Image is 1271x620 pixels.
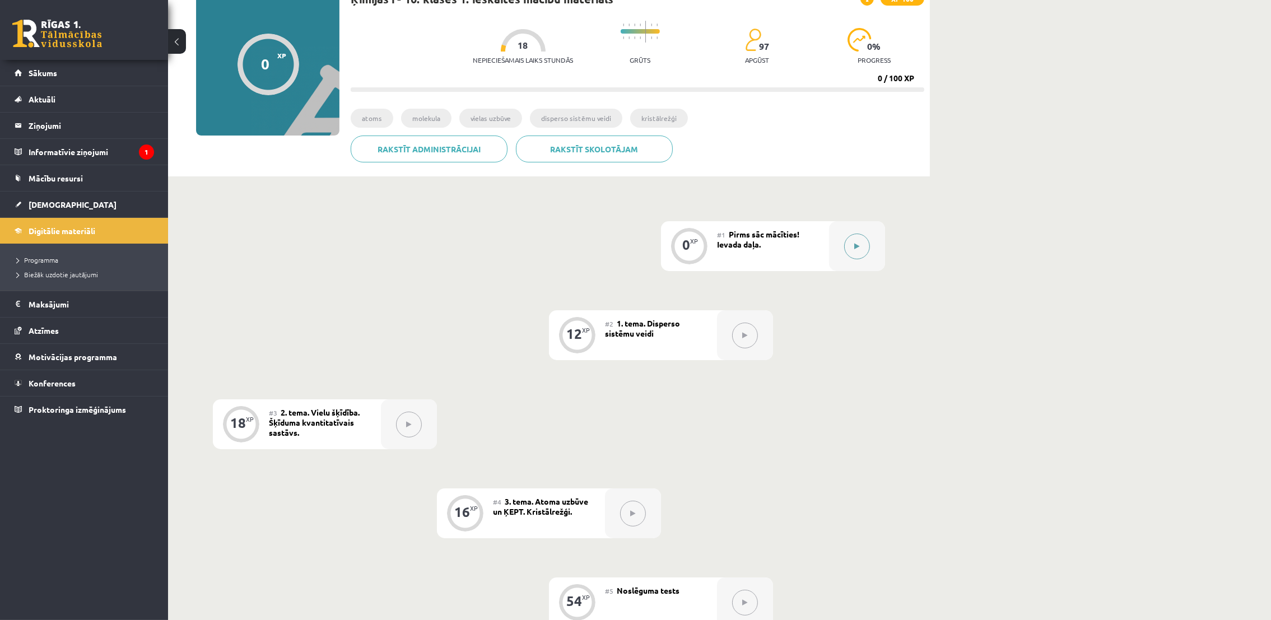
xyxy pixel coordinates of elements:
img: icon-short-line-57e1e144782c952c97e751825c79c345078a6d821885a25fce030b3d8c18986b.svg [623,24,624,26]
p: apgūst [745,56,769,64]
div: XP [246,416,254,422]
span: Atzīmes [29,325,59,335]
span: Biežāk uzdotie jautājumi [17,270,98,279]
div: 0 [682,240,690,250]
div: XP [690,238,698,244]
img: students-c634bb4e5e11cddfef0936a35e636f08e4e9abd3cc4e673bd6f9a4125e45ecb1.svg [745,28,761,52]
a: Proktoringa izmēģinājums [15,397,154,422]
span: 3. tema. Atoma uzbūve un ĶEPT. Kristālrežģi. [493,496,588,516]
a: Motivācijas programma [15,344,154,370]
span: #1 [717,230,725,239]
legend: Informatīvie ziņojumi [29,139,154,165]
a: Ziņojumi [15,113,154,138]
div: 18 [230,418,246,428]
a: Rakstīt administrācijai [351,136,508,162]
span: Sākums [29,68,57,78]
a: Aktuāli [15,86,154,112]
img: icon-short-line-57e1e144782c952c97e751825c79c345078a6d821885a25fce030b3d8c18986b.svg [651,24,652,26]
i: 1 [139,144,154,160]
div: XP [582,594,590,600]
img: icon-long-line-d9ea69661e0d244f92f715978eff75569469978d946b2353a9bb055b3ed8787d.svg [645,21,646,43]
li: molekula [401,109,451,128]
legend: Ziņojumi [29,113,154,138]
legend: Maksājumi [29,291,154,317]
a: [DEMOGRAPHIC_DATA] [15,192,154,217]
a: Maksājumi [15,291,154,317]
p: Grūts [630,56,650,64]
a: Programma [17,255,157,265]
span: Motivācijas programma [29,352,117,362]
img: icon-short-line-57e1e144782c952c97e751825c79c345078a6d821885a25fce030b3d8c18986b.svg [657,36,658,39]
a: Rakstīt skolotājam [516,136,673,162]
span: 0 % [867,41,881,52]
p: progress [858,56,891,64]
span: Digitālie materiāli [29,226,95,236]
img: icon-short-line-57e1e144782c952c97e751825c79c345078a6d821885a25fce030b3d8c18986b.svg [634,36,635,39]
img: icon-progress-161ccf0a02000e728c5f80fcf4c31c7af3da0e1684b2b1d7c360e028c24a22f1.svg [848,28,872,52]
p: Nepieciešamais laiks stundās [473,56,573,64]
a: Konferences [15,370,154,396]
li: atoms [351,109,393,128]
span: #2 [605,319,613,328]
li: vielas uzbūve [459,109,522,128]
span: Programma [17,255,58,264]
span: [DEMOGRAPHIC_DATA] [29,199,117,209]
img: icon-short-line-57e1e144782c952c97e751825c79c345078a6d821885a25fce030b3d8c18986b.svg [628,24,630,26]
img: icon-short-line-57e1e144782c952c97e751825c79c345078a6d821885a25fce030b3d8c18986b.svg [628,36,630,39]
div: XP [470,505,478,511]
span: Pirms sāc mācīties! Ievada daļa. [717,229,799,249]
div: 54 [566,596,582,606]
span: Noslēguma tests [617,585,679,595]
span: 2. tema. Vielu šķīdība. Šķīduma kvantitatīvais sastāvs. [269,407,360,437]
a: Biežāk uzdotie jautājumi [17,269,157,279]
img: icon-short-line-57e1e144782c952c97e751825c79c345078a6d821885a25fce030b3d8c18986b.svg [623,36,624,39]
span: #5 [605,586,613,595]
span: XP [277,52,286,59]
a: Digitālie materiāli [15,218,154,244]
a: Atzīmes [15,318,154,343]
span: Proktoringa izmēģinājums [29,404,126,414]
div: 0 [261,55,269,72]
li: kristālrežģi [630,109,688,128]
span: 18 [518,40,528,50]
a: Mācību resursi [15,165,154,191]
div: XP [582,327,590,333]
span: #3 [269,408,277,417]
img: icon-short-line-57e1e144782c952c97e751825c79c345078a6d821885a25fce030b3d8c18986b.svg [634,24,635,26]
img: icon-short-line-57e1e144782c952c97e751825c79c345078a6d821885a25fce030b3d8c18986b.svg [640,24,641,26]
span: #4 [493,497,501,506]
img: icon-short-line-57e1e144782c952c97e751825c79c345078a6d821885a25fce030b3d8c18986b.svg [651,36,652,39]
a: Informatīvie ziņojumi1 [15,139,154,165]
span: Mācību resursi [29,173,83,183]
li: disperso sistēmu veidi [530,109,622,128]
a: Rīgas 1. Tālmācības vidusskola [12,20,102,48]
a: Sākums [15,60,154,86]
span: Aktuāli [29,94,55,104]
div: 16 [454,507,470,517]
img: icon-short-line-57e1e144782c952c97e751825c79c345078a6d821885a25fce030b3d8c18986b.svg [657,24,658,26]
span: 1. tema. Disperso sistēmu veidi [605,318,680,338]
span: 97 [759,41,769,52]
img: icon-short-line-57e1e144782c952c97e751825c79c345078a6d821885a25fce030b3d8c18986b.svg [640,36,641,39]
span: Konferences [29,378,76,388]
div: 12 [566,329,582,339]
